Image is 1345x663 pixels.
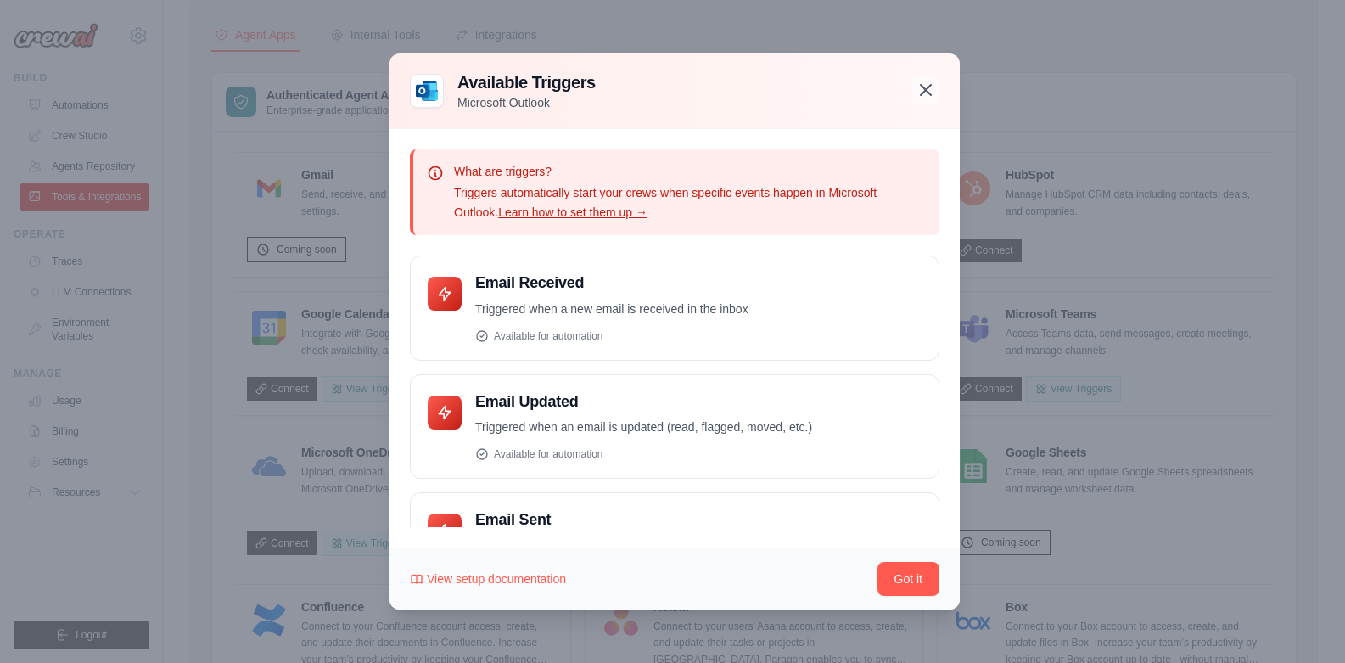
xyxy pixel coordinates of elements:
h4: Email Sent [475,510,922,530]
p: Triggers automatically start your crews when specific events happen in Microsoft Outlook. [454,183,926,222]
p: Microsoft Outlook [457,94,596,111]
div: Available for automation [475,447,922,461]
p: Triggered when an email is updated (read, flagged, moved, etc.) [475,418,922,437]
span: View setup documentation [427,570,566,587]
div: Available for automation [475,329,922,343]
p: What are triggers? [454,163,926,180]
a: Learn how to set them up → [498,205,647,219]
button: Got it [877,562,939,596]
h3: Available Triggers [457,70,596,94]
img: Microsoft Outlook [410,74,444,108]
h4: Email Updated [475,392,922,412]
p: Triggered when a new email is received in the inbox [475,300,922,319]
h4: Email Received [475,273,922,293]
a: View setup documentation [410,570,566,587]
